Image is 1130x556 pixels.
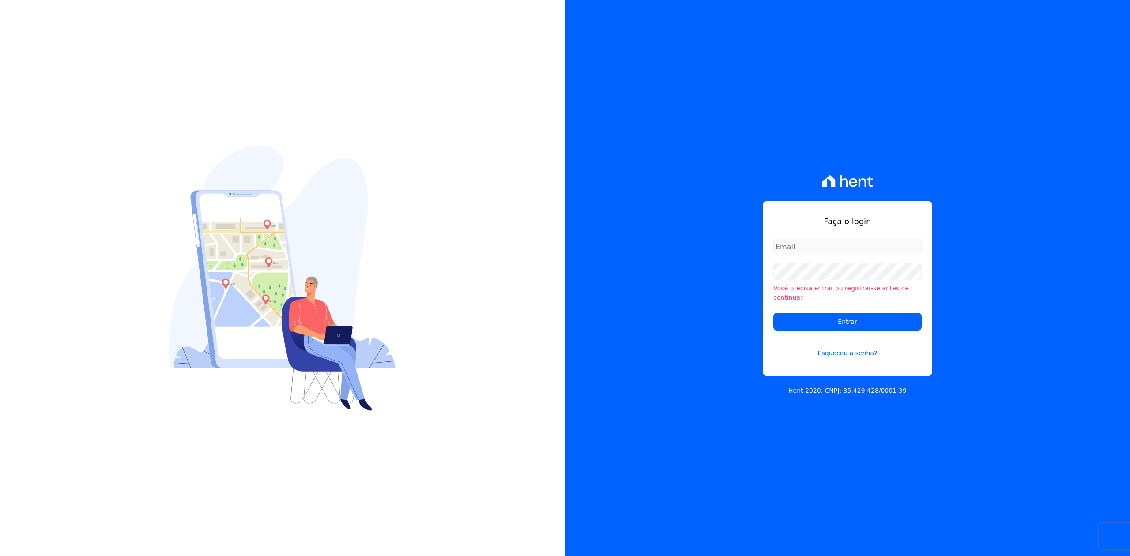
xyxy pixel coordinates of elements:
[773,313,922,331] input: Entrar
[773,215,922,227] h1: Faça o login
[788,386,907,395] p: Hent 2020. CNPJ: 35.429.428/0001-39
[773,284,922,302] li: Você precisa entrar ou registrar-se antes de continuar.
[169,146,396,411] img: Login
[773,238,922,255] input: Email
[773,338,922,358] a: Esqueceu a senha?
